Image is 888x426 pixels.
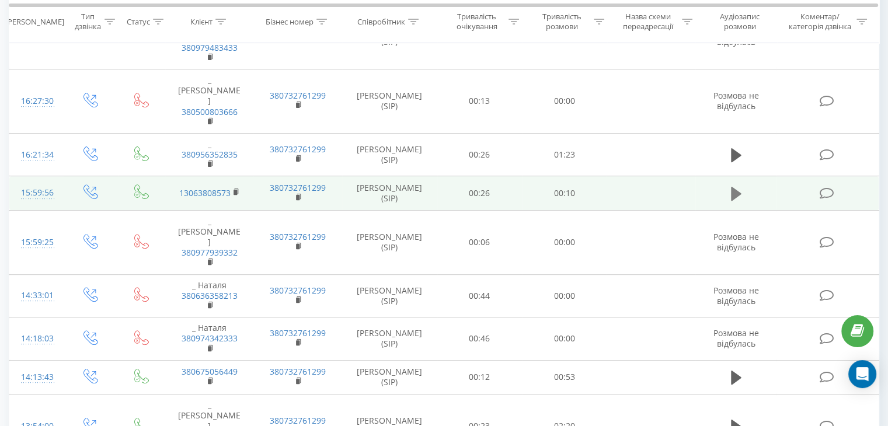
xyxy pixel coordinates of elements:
[270,182,326,193] a: 380732761299
[182,42,238,53] a: 380979483433
[21,90,52,113] div: 16:27:30
[437,360,522,394] td: 00:12
[342,317,437,361] td: [PERSON_NAME] (SIP)
[270,327,326,338] a: 380732761299
[165,69,253,133] td: _ [PERSON_NAME]
[342,176,437,210] td: [PERSON_NAME] (SIP)
[5,17,64,27] div: [PERSON_NAME]
[522,360,607,394] td: 00:53
[848,360,876,388] div: Open Intercom Messenger
[437,176,522,210] td: 00:26
[182,149,238,160] a: 380956352835
[532,12,591,32] div: Тривалість розмови
[437,317,522,361] td: 00:46
[190,17,213,27] div: Клієнт
[706,12,774,32] div: Аудіозапис розмови
[21,327,52,350] div: 14:18:03
[713,285,759,306] span: Розмова не відбулась
[437,210,522,274] td: 00:06
[270,231,326,242] a: 380732761299
[713,90,759,111] span: Розмова не відбулась
[713,231,759,253] span: Розмова не відбулась
[522,133,607,176] td: 01:23
[182,106,238,117] a: 380500803666
[21,366,52,389] div: 14:13:43
[437,69,522,133] td: 00:13
[342,274,437,317] td: [PERSON_NAME] (SIP)
[165,210,253,274] td: _ [PERSON_NAME]
[522,274,607,317] td: 00:00
[182,366,238,377] a: 380675056449
[270,144,326,155] a: 380732761299
[522,176,607,210] td: 00:10
[182,333,238,344] a: 380974342333
[165,133,253,176] td: _
[522,317,607,361] td: 00:00
[437,133,522,176] td: 00:26
[165,274,253,317] td: _ Наталя
[785,12,854,32] div: Коментар/категорія дзвінка
[21,144,52,166] div: 16:21:34
[21,284,52,307] div: 14:33:01
[270,415,326,426] a: 380732761299
[165,317,253,361] td: _ Наталя
[618,12,679,32] div: Назва схеми переадресації
[357,17,405,27] div: Співробітник
[182,247,238,258] a: 380977939332
[342,133,437,176] td: [PERSON_NAME] (SIP)
[74,12,101,32] div: Тип дзвінка
[127,17,150,27] div: Статус
[270,285,326,296] a: 380732761299
[448,12,506,32] div: Тривалість очікування
[522,69,607,133] td: 00:00
[437,274,522,317] td: 00:44
[270,366,326,377] a: 380732761299
[713,327,759,349] span: Розмова не відбулась
[21,181,52,204] div: 15:59:56
[522,210,607,274] td: 00:00
[21,231,52,254] div: 15:59:25
[342,210,437,274] td: [PERSON_NAME] (SIP)
[179,187,231,198] a: 13063808573
[342,69,437,133] td: [PERSON_NAME] (SIP)
[182,290,238,301] a: 380636358213
[266,17,314,27] div: Бізнес номер
[342,360,437,394] td: [PERSON_NAME] (SIP)
[270,90,326,101] a: 380732761299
